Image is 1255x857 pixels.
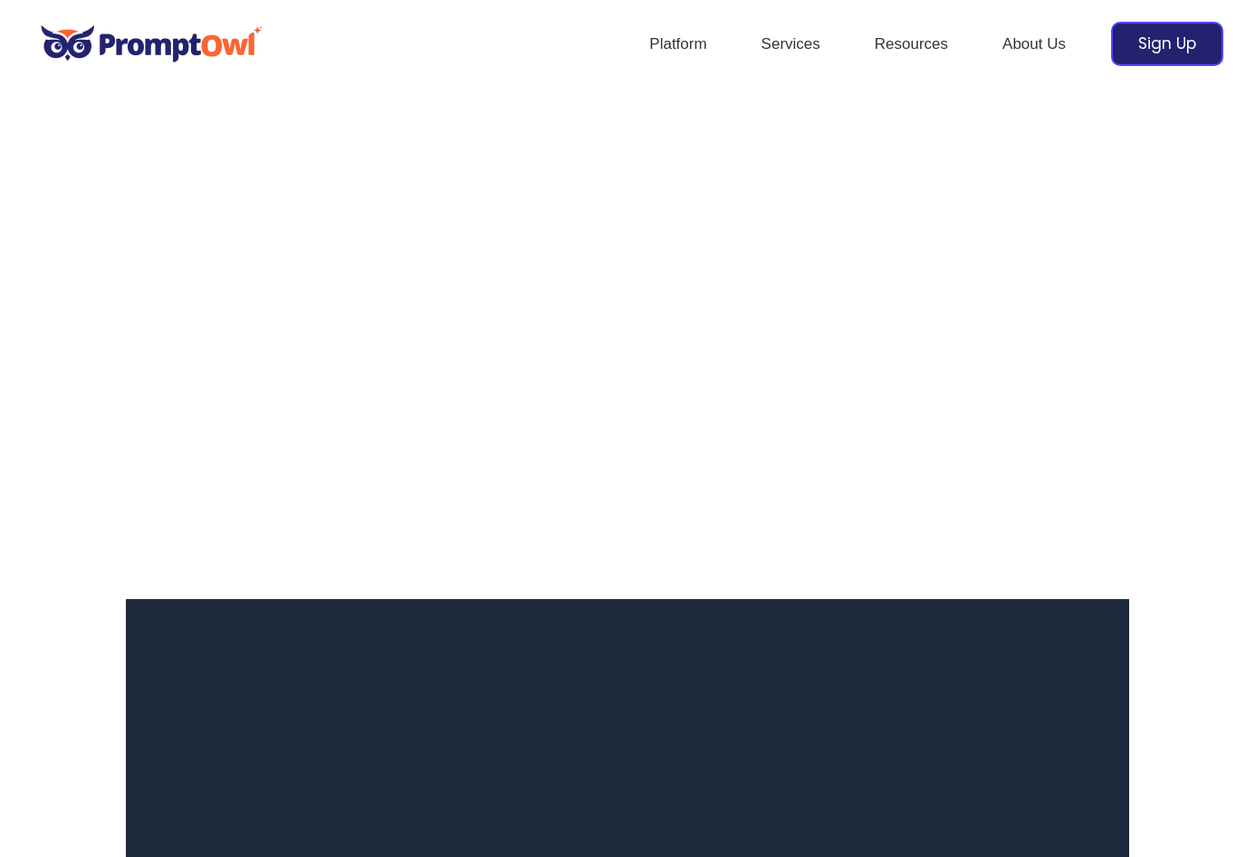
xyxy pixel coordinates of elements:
[734,13,848,76] a: Services
[975,13,1093,76] a: About Us
[1111,22,1223,66] a: Sign Up
[848,13,975,76] a: Resources
[32,13,272,75] img: promptowl.ai logo
[622,13,733,76] a: Platform
[622,13,1093,76] nav: Site Navigation: Header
